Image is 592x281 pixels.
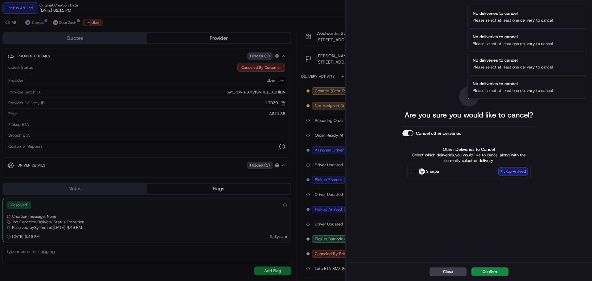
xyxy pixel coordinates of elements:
a: 💻API Documentation [50,87,101,98]
div: 💻 [52,90,57,95]
span: API Documentation [58,89,99,96]
div: We're available if you need us! [21,65,78,70]
img: Sherpa [419,168,425,175]
input: Clear [16,40,102,46]
button: Confirm [471,267,508,276]
p: Welcome 👋 [6,25,112,35]
span: Knowledge Base [12,89,47,96]
div: No deliveries to cancel [473,34,553,40]
button: Start new chat [105,61,112,68]
button: Close [430,267,467,276]
div: 📗 [6,90,11,95]
div: Start new chat [21,59,101,65]
label: Other Deliveries to Cancel [407,146,531,152]
div: Please select at least one delivery to cancel [473,88,553,93]
div: Please select at least one delivery to cancel [473,18,553,23]
div: Please select at least one delivery to cancel [473,41,553,47]
div: No deliveries to cancel [473,81,553,87]
span: Sherpa [426,168,439,175]
p: Are you sure you would like to cancel? [405,110,533,120]
div: No deliveries to cancel [473,57,553,63]
p: Select which deliveries you would like to cancel along with the currently selected delivery [407,152,531,163]
div: Please select at least one delivery to cancel [473,64,553,70]
a: 📗Knowledge Base [4,87,50,98]
div: ? [459,87,479,106]
span: Pylon [61,105,75,109]
div: No deliveries to cancel [473,10,553,16]
label: Cancel other deliveries [416,130,461,136]
img: 1736555255976-a54dd68f-1ca7-489b-9aae-adbdc363a1c4 [6,59,17,70]
a: Powered byPylon [43,104,75,109]
img: Nash [6,6,18,19]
